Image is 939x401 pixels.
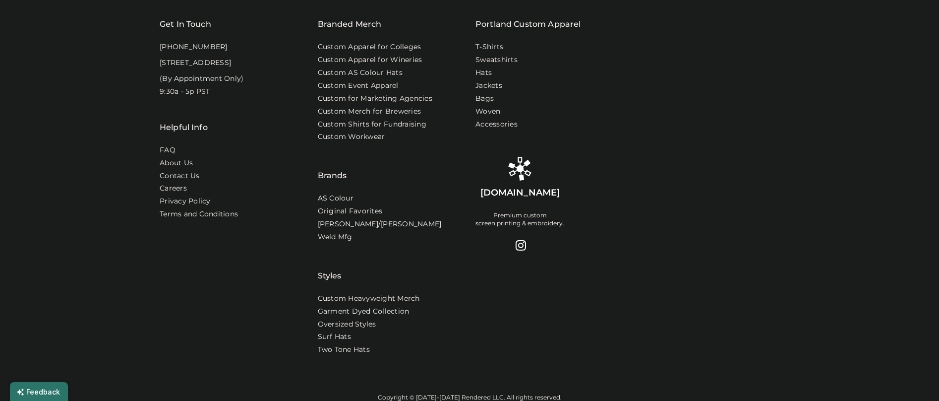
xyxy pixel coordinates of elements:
[318,145,347,182] div: Brands
[160,197,211,206] a: Privacy Policy
[475,94,494,104] a: Bags
[160,18,211,30] div: Get In Touch
[475,120,518,130] a: Accessories
[318,94,432,104] a: Custom for Marketing Agencies
[160,42,228,52] div: [PHONE_NUMBER]
[318,120,426,130] a: Custom Shirts for Fundraising
[475,211,564,227] div: Premium custom screen printing & embroidery.
[475,18,581,30] a: Portland Custom Apparel
[318,219,442,229] a: [PERSON_NAME]/[PERSON_NAME]
[318,320,376,330] a: Oversized Styles
[160,122,208,134] div: Helpful Info
[160,158,193,168] a: About Us
[318,294,420,304] a: Custom Heavyweight Merch
[318,232,352,242] a: Weld Mfg
[318,81,399,91] a: Custom Event Apparel
[318,194,353,203] a: AS Colour
[160,74,243,84] div: (By Appointment Only)
[160,184,187,194] a: Careers
[160,58,231,68] div: [STREET_ADDRESS]
[475,55,518,65] a: Sweatshirts
[318,107,421,117] a: Custom Merch for Breweries
[318,68,403,78] a: Custom AS Colour Hats
[160,145,176,155] a: FAQ
[160,209,238,219] div: Terms and Conditions
[475,107,500,117] a: Woven
[318,55,422,65] a: Custom Apparel for Wineries
[318,332,351,342] a: Surf Hats
[160,87,210,97] div: 9:30a - 5p PST
[508,157,532,181] img: Rendered Logo - Screens
[475,68,492,78] a: Hats
[318,307,410,317] a: Garment Dyed Collection
[318,18,382,30] div: Branded Merch
[318,42,421,52] a: Custom Apparel for Colleges
[318,132,385,142] a: Custom Workwear
[480,187,560,199] div: [DOMAIN_NAME]
[318,245,342,282] div: Styles
[892,356,935,399] iframe: Front Chat
[475,81,502,91] a: Jackets
[475,42,503,52] a: T-Shirts
[318,345,370,355] a: Two Tone Hats
[318,206,383,216] a: Original Favorites
[160,171,200,181] a: Contact Us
